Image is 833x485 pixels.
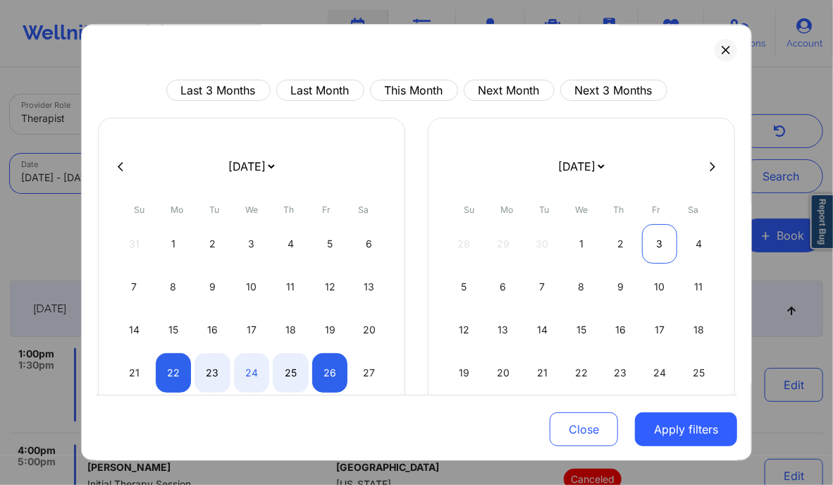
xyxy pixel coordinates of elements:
[446,310,482,350] div: Sun Oct 12 2025
[195,353,230,393] div: Tue Sep 23 2025
[642,267,678,307] div: Fri Oct 10 2025
[689,204,699,215] abbr: Saturday
[156,353,192,393] div: Mon Sep 22 2025
[273,267,309,307] div: Thu Sep 11 2025
[234,310,270,350] div: Wed Sep 17 2025
[652,204,660,215] abbr: Friday
[116,310,152,350] div: Sun Sep 14 2025
[284,204,295,215] abbr: Thursday
[351,353,387,393] div: Sat Sep 27 2025
[273,353,309,393] div: Thu Sep 25 2025
[486,267,522,307] div: Mon Oct 06 2025
[524,310,560,350] div: Tue Oct 14 2025
[564,353,600,393] div: Wed Oct 22 2025
[156,310,192,350] div: Mon Sep 15 2025
[351,267,387,307] div: Sat Sep 13 2025
[234,353,270,393] div: Wed Sep 24 2025
[116,267,152,307] div: Sun Sep 07 2025
[195,267,230,307] div: Tue Sep 09 2025
[171,204,183,215] abbr: Monday
[524,353,560,393] div: Tue Oct 21 2025
[195,224,230,264] div: Tue Sep 02 2025
[603,224,638,264] div: Thu Oct 02 2025
[635,412,737,446] button: Apply filters
[195,310,230,350] div: Tue Sep 16 2025
[614,204,624,215] abbr: Thursday
[681,310,717,350] div: Sat Oct 18 2025
[486,353,522,393] div: Mon Oct 20 2025
[500,204,513,215] abbr: Monday
[550,412,618,446] button: Close
[642,224,678,264] div: Fri Oct 03 2025
[359,204,369,215] abbr: Saturday
[603,310,638,350] div: Thu Oct 16 2025
[234,267,270,307] div: Wed Sep 10 2025
[642,353,678,393] div: Fri Oct 24 2025
[370,80,458,101] button: This Month
[681,224,717,264] div: Sat Oct 04 2025
[524,267,560,307] div: Tue Oct 07 2025
[273,224,309,264] div: Thu Sep 04 2025
[312,224,348,264] div: Fri Sep 05 2025
[464,80,555,101] button: Next Month
[322,204,331,215] abbr: Friday
[276,80,364,101] button: Last Month
[245,204,258,215] abbr: Wednesday
[564,310,600,350] div: Wed Oct 15 2025
[166,80,271,101] button: Last 3 Months
[135,204,145,215] abbr: Sunday
[156,267,192,307] div: Mon Sep 08 2025
[564,224,600,264] div: Wed Oct 01 2025
[351,310,387,350] div: Sat Sep 20 2025
[486,310,522,350] div: Mon Oct 13 2025
[312,310,348,350] div: Fri Sep 19 2025
[116,353,152,393] div: Sun Sep 21 2025
[312,267,348,307] div: Fri Sep 12 2025
[156,224,192,264] div: Mon Sep 01 2025
[273,310,309,350] div: Thu Sep 18 2025
[351,224,387,264] div: Sat Sep 06 2025
[312,353,348,393] div: Fri Sep 26 2025
[603,267,638,307] div: Thu Oct 09 2025
[564,267,600,307] div: Wed Oct 08 2025
[446,267,482,307] div: Sun Oct 05 2025
[209,204,219,215] abbr: Tuesday
[603,353,638,393] div: Thu Oct 23 2025
[464,204,475,215] abbr: Sunday
[681,353,717,393] div: Sat Oct 25 2025
[681,267,717,307] div: Sat Oct 11 2025
[446,353,482,393] div: Sun Oct 19 2025
[575,204,588,215] abbr: Wednesday
[234,224,270,264] div: Wed Sep 03 2025
[539,204,549,215] abbr: Tuesday
[560,80,667,101] button: Next 3 Months
[642,310,678,350] div: Fri Oct 17 2025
